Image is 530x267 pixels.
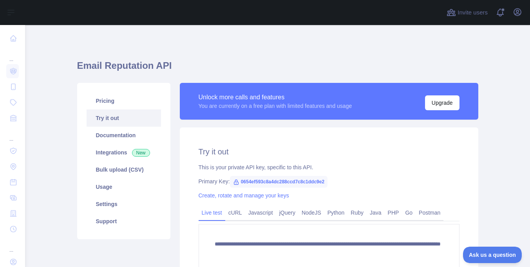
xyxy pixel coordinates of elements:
[6,238,19,253] div: ...
[87,109,161,127] a: Try it out
[230,176,328,188] span: 0654ef593c8a4dc288ccd7c8c1ddc9e2
[416,206,443,219] a: Postman
[199,102,352,110] div: You are currently on a free plan with limited features and usage
[87,127,161,144] a: Documentation
[87,92,161,109] a: Pricing
[463,247,522,263] iframe: Toggle Customer Support
[425,95,459,110] button: Upgrade
[245,206,276,219] a: Javascript
[367,206,385,219] a: Java
[199,206,225,219] a: Live test
[458,8,488,17] span: Invite users
[87,161,161,178] a: Bulk upload (CSV)
[225,206,245,219] a: cURL
[199,177,459,185] div: Primary Key:
[199,163,459,171] div: This is your private API key, specific to this API.
[298,206,324,219] a: NodeJS
[87,144,161,161] a: Integrations New
[402,206,416,219] a: Go
[385,206,402,219] a: PHP
[276,206,298,219] a: jQuery
[87,178,161,195] a: Usage
[132,149,150,157] span: New
[199,93,352,102] div: Unlock more calls and features
[324,206,348,219] a: Python
[445,6,489,19] button: Invite users
[6,127,19,142] div: ...
[199,146,459,157] h2: Try it out
[6,47,19,63] div: ...
[87,195,161,213] a: Settings
[77,59,478,78] h1: Email Reputation API
[347,206,367,219] a: Ruby
[87,213,161,230] a: Support
[199,192,289,199] a: Create, rotate and manage your keys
